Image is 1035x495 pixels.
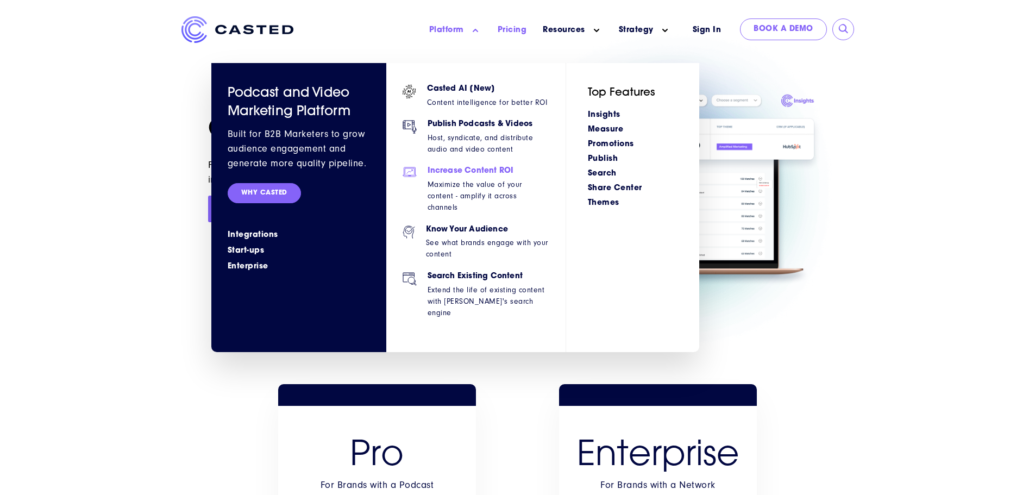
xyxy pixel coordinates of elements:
[403,120,549,167] a: Publish Podcasts & Videos Host, syndicate, and distribute audio and video content
[588,126,624,134] a: Measure
[208,158,486,187] div: Finally, a B2B Video & Podcast Marketing Platform with a direct impact on revenue, conversions, a...
[427,97,548,108] p: Content intelligence for better ROI
[403,167,549,225] a: Increase Content ROI Maximize the value of your content - amplify it across channels
[575,478,741,492] div: For Brands with a Network
[588,85,678,101] h5: Top Features
[428,284,549,318] p: Extend the life of existing content with [PERSON_NAME]'s search engine
[619,24,654,36] a: Strategy
[426,237,549,260] p: See what brands engage with your content
[740,18,827,40] a: Book a Demo
[679,18,735,42] a: Sign In
[428,120,549,129] h6: Publish Podcasts & Videos
[838,24,849,35] input: Submit
[181,16,293,43] img: Casted_Logo_Horizontal_FullColor_PUR_BLUE
[429,24,464,36] a: Platform
[403,225,549,272] a: Know Your Audience See what brands engage with your content
[228,245,370,256] a: Start-ups
[428,179,549,213] p: Maximize the value of your content - amplify it across channels
[208,116,511,145] h1: Casted Pricing
[498,24,527,36] a: Pricing
[588,184,642,192] a: Share Center
[588,111,620,119] a: Insights
[575,436,741,478] h2: Enterprise
[427,85,548,94] h6: Casted AI [New]
[588,140,634,148] a: Promotions
[428,272,549,281] h6: Search Existing Content
[403,272,549,330] a: Search Existing Content Extend the life of existing content with [PERSON_NAME]'s search engine
[228,229,370,241] a: Integrations
[403,85,549,120] a: Casted AI [New] Content intelligence for better ROI
[588,199,619,207] a: Themes
[428,132,549,155] p: Host, syndicate, and distribute audio and video content
[428,167,549,176] h6: Increase Content ROI
[543,24,585,36] a: Resources
[228,183,301,203] a: WHY CASTED
[588,170,617,178] a: Search
[294,478,460,492] div: For Brands with a Podcast
[228,85,370,121] h4: Podcast and Video Marketing Platform
[228,127,370,171] p: Built for B2B Marketers to grow audience engagement and generate more quality pipeline.
[310,16,679,44] nav: Main menu
[426,225,549,235] h6: Know Your Audience
[228,261,370,272] a: Enterprise
[588,106,678,209] div: Navigation Menu
[588,155,618,163] a: Publish
[294,436,460,478] h3: Pro
[208,196,388,222] a: Book a Demo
